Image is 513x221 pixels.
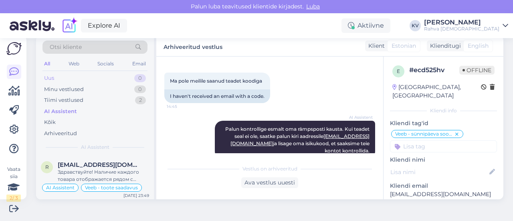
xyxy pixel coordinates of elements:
p: Kliendi tag'id [390,119,497,128]
span: Ma pole meilile saanud teadet koodiga [170,78,262,84]
img: Askly Logo [6,42,22,55]
span: AI Assistent [81,144,109,151]
div: AI Assistent [44,107,77,116]
div: Arhiveeritud [44,130,77,138]
div: Ava vestlus uuesti [241,177,298,188]
span: Veeb - toote saadavus [85,185,138,190]
p: [EMAIL_ADDRESS][DOMAIN_NAME] [390,190,497,199]
p: Kliendi email [390,182,497,190]
div: Kõik [44,118,56,126]
span: r [45,164,49,170]
div: [PERSON_NAME] [424,19,499,26]
div: Email [131,59,147,69]
input: Lisa tag [390,140,497,152]
div: Uus [44,74,54,82]
div: Kliendi info [390,107,497,114]
div: Minu vestlused [44,85,84,93]
div: 2 [135,96,146,104]
span: Offline [459,66,495,75]
span: Estonian [392,42,416,50]
span: Vestlus on arhiveeritud [242,165,297,172]
div: 0 [134,74,146,82]
label: Arhiveeritud vestlus [164,41,222,51]
img: explore-ai [61,17,78,34]
a: [PERSON_NAME]Rahva [DEMOGRAPHIC_DATA] [424,19,508,32]
span: AI Assistent [46,185,75,190]
div: I haven't received an email with a code. [164,89,270,103]
span: Otsi kliente [50,43,82,51]
div: Web [67,59,81,69]
input: Lisa nimi [390,168,488,176]
div: 0 [134,85,146,93]
span: Luba [304,3,322,10]
div: All [42,59,52,69]
span: English [468,42,489,50]
div: Klient [365,42,385,50]
div: Klienditugi [427,42,461,50]
div: Aktiivne [341,18,390,33]
span: 14:45 [167,103,197,109]
div: Здравствуйте! Наличие каждого товара отображается рядом с ценой. Для получения точной информации ... [58,168,149,183]
span: e [397,68,400,74]
div: [GEOGRAPHIC_DATA], [GEOGRAPHIC_DATA] [392,83,481,100]
div: # ecd525hv [409,65,459,75]
div: 2 / 3 [6,195,21,202]
p: Kliendi nimi [390,156,497,164]
a: Explore AI [81,19,127,32]
span: Veeb - sünnipäeva sooduskood [395,132,454,136]
div: KV [410,20,421,31]
div: Rahva [DEMOGRAPHIC_DATA] [424,26,499,32]
div: Tiimi vestlused [44,96,83,104]
div: [DATE] 23:49 [123,193,149,199]
span: Palun kontrollige esmalt oma rämpsposti kausta. Kui teadet seal ei ole, saatke palun kiri aadress... [225,126,371,154]
span: AI Assistent [343,114,373,120]
div: Socials [96,59,115,69]
div: Vaata siia [6,166,21,202]
span: ritashepel5@gmail.com [58,161,141,168]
